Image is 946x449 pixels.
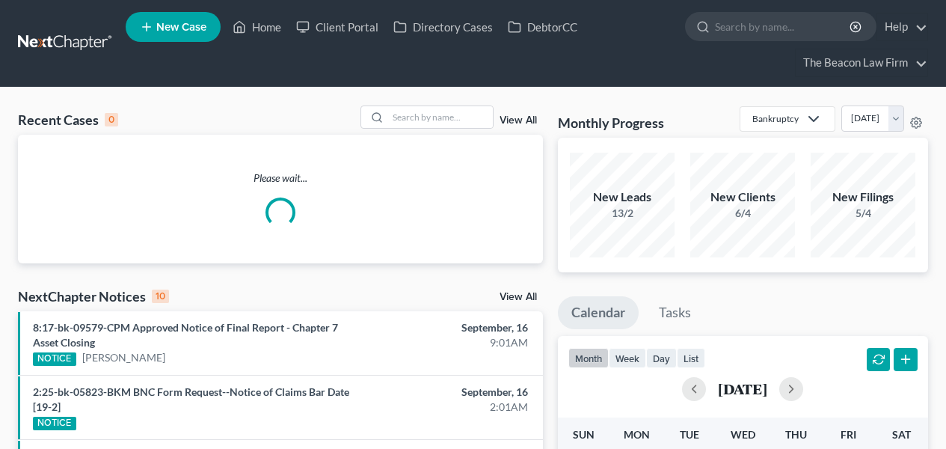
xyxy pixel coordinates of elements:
div: September, 16 [372,385,527,400]
div: New Filings [811,189,915,206]
a: Directory Cases [386,13,500,40]
div: NOTICE [33,352,76,366]
span: Sun [573,428,595,441]
a: [PERSON_NAME] [82,350,165,365]
a: Help [877,13,927,40]
a: 2:25-bk-05823-BKM BNC Form Request--Notice of Claims Bar Date [19-2] [33,385,349,413]
div: Recent Cases [18,111,118,129]
div: 9:01AM [372,335,527,350]
a: Home [225,13,289,40]
div: 0 [105,113,118,126]
a: View All [500,115,537,126]
span: Mon [624,428,650,441]
a: Client Portal [289,13,386,40]
a: View All [500,292,537,302]
h2: [DATE] [718,381,767,397]
span: New Case [156,22,206,33]
a: The Beacon Law Firm [796,49,927,76]
button: list [677,348,705,368]
input: Search by name... [388,106,493,128]
a: DebtorCC [500,13,585,40]
h3: Monthly Progress [558,114,664,132]
div: September, 16 [372,320,527,335]
div: 10 [152,290,169,303]
div: 2:01AM [372,400,527,415]
p: Please wait... [18,171,543,186]
a: Calendar [558,296,639,329]
button: month [568,348,609,368]
button: day [646,348,677,368]
div: Bankruptcy [752,112,799,125]
div: 6/4 [690,206,795,221]
div: New Leads [570,189,675,206]
div: NOTICE [33,417,76,430]
div: 13/2 [570,206,675,221]
div: NextChapter Notices [18,287,169,305]
span: Thu [785,428,807,441]
span: Wed [731,428,755,441]
a: 8:17-bk-09579-CPM Approved Notice of Final Report - Chapter 7 Asset Closing [33,321,338,349]
a: Tasks [645,296,704,329]
span: Fri [841,428,856,441]
button: week [609,348,646,368]
div: New Clients [690,189,795,206]
input: Search by name... [715,13,852,40]
span: Tue [680,428,699,441]
div: 5/4 [811,206,915,221]
span: Sat [892,428,911,441]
